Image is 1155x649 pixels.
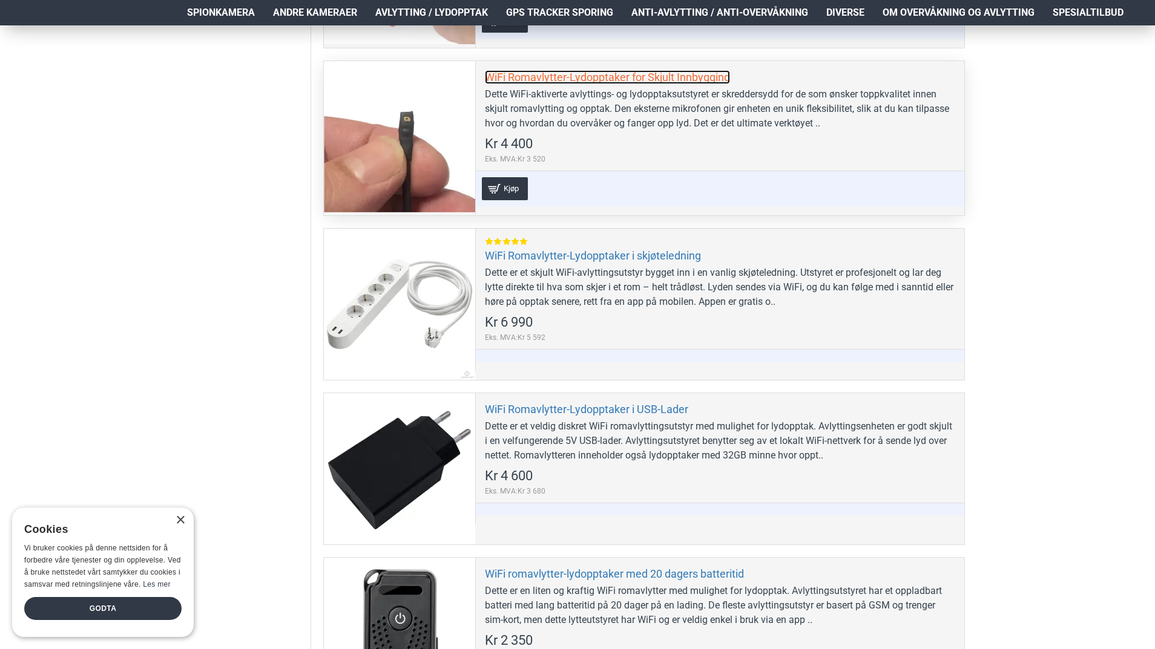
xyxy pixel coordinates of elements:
span: Kjøp [501,184,522,192]
span: Eks. MVA:Kr 3 680 [485,486,545,497]
a: WiFi Romavlytter-Lydopptaker i USB-Lader WiFi Romavlytter-Lydopptaker i USB-Lader [324,393,475,544]
a: WiFi Romavlytter-Lydopptaker for Skjult Innbygging [485,70,730,84]
span: Kr 4 600 [485,469,533,483]
span: Eks. MVA:Kr 5 592 [485,332,545,343]
span: Andre kameraer [273,5,357,20]
div: Close [176,516,185,525]
a: WiFi Romavlytter-Lydopptaker i USB-Lader [485,402,688,416]
div: Dette er et skjult WiFi-avlyttingsutstyr bygget inn i en vanlig skjøteledning. Utstyret er profes... [485,266,955,309]
a: Les mer, opens a new window [143,580,170,589]
div: Dette er et veldig diskret WiFi romavlyttingsutstyr med mulighet for lydopptak. Avlyttingsenheten... [485,419,955,463]
div: Dette WiFi-aktiverte avlyttings- og lydopptaksutstyret er skreddersydd for de som ønsker toppkval... [485,87,955,131]
a: WiFi Romavlytter-Lydopptaker for Skjult Innbygging WiFi Romavlytter-Lydopptaker for Skjult Innbyg... [324,61,475,212]
span: GPS Tracker Sporing [506,5,613,20]
span: Diverse [826,5,864,20]
span: Avlytting / Lydopptak [375,5,488,20]
span: Vi bruker cookies på denne nettsiden for å forbedre våre tjenester og din opplevelse. Ved å bruke... [24,544,181,588]
a: WiFi Romavlytter-Lydopptaker i skjøteledning [324,229,475,380]
div: Cookies [24,517,174,543]
span: Kr 4 400 [485,137,533,151]
span: Kr 6 990 [485,316,533,329]
div: Dette er en liten og kraftig WiFi romavlytter med mulighet for lydopptak. Avlyttingsutstyret har ... [485,584,955,627]
div: Godta [24,597,182,620]
span: Spionkamera [187,5,255,20]
span: Kr 2 350 [485,634,533,647]
span: Om overvåkning og avlytting [883,5,1035,20]
span: Spesialtilbud [1053,5,1124,20]
a: WiFi Romavlytter-Lydopptaker i skjøteledning [485,249,701,263]
a: WiFi romavlytter-lydopptaker med 20 dagers batteritid [485,567,744,581]
span: Anti-avlytting / Anti-overvåkning [631,5,808,20]
span: Eks. MVA:Kr 3 520 [485,154,545,165]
